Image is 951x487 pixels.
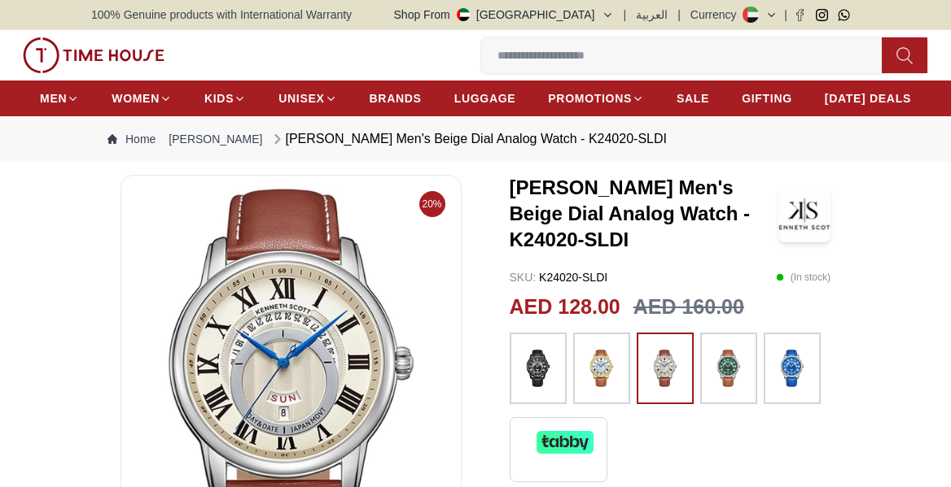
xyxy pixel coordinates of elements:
span: WOMEN [112,90,160,107]
a: Whatsapp [838,9,850,21]
a: MEN [40,84,79,113]
span: | [784,7,787,23]
span: | [624,7,627,23]
a: Home [107,131,156,147]
a: KIDS [204,84,246,113]
button: Shop From[GEOGRAPHIC_DATA] [394,7,614,23]
a: Facebook [794,9,806,21]
img: ... [708,341,749,396]
a: GIFTING [742,84,792,113]
img: ... [772,341,813,396]
span: SKU : [510,271,537,284]
a: Instagram [816,9,828,21]
a: [DATE] DEALS [825,84,911,113]
img: United Arab Emirates [457,8,470,21]
span: PROMOTIONS [548,90,632,107]
h2: AED 128.00 [510,292,620,323]
div: [PERSON_NAME] Men's Beige Dial Analog Watch - K24020-SLDI [270,129,667,149]
span: MEN [40,90,67,107]
span: UNISEX [278,90,324,107]
a: LUGGAGE [454,84,516,113]
img: ... [518,341,559,396]
p: K24020-SLDI [510,269,608,285]
img: ... [645,341,686,396]
span: LUGGAGE [454,90,516,107]
h3: [PERSON_NAME] Men's Beige Dial Analog Watch - K24020-SLDI [510,175,779,253]
span: 20% [419,191,445,217]
div: Currency [690,7,743,23]
a: UNISEX [278,84,336,113]
span: BRANDS [370,90,422,107]
img: ... [23,37,164,73]
span: | [677,7,681,23]
a: BRANDS [370,84,422,113]
img: Kenneth Scott Men's Beige Dial Analog Watch - K24020-SLDI [778,185,830,242]
img: ... [581,341,622,396]
span: [DATE] DEALS [825,90,911,107]
a: PROMOTIONS [548,84,644,113]
nav: Breadcrumb [91,116,860,162]
a: WOMEN [112,84,172,113]
p: ( In stock ) [776,269,830,285]
a: SALE [677,84,709,113]
span: GIFTING [742,90,792,107]
span: SALE [677,90,709,107]
span: 100% Genuine products with International Warranty [91,7,352,23]
a: [PERSON_NAME] [169,131,262,147]
h3: AED 160.00 [633,292,744,323]
span: KIDS [204,90,234,107]
button: العربية [636,7,668,23]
